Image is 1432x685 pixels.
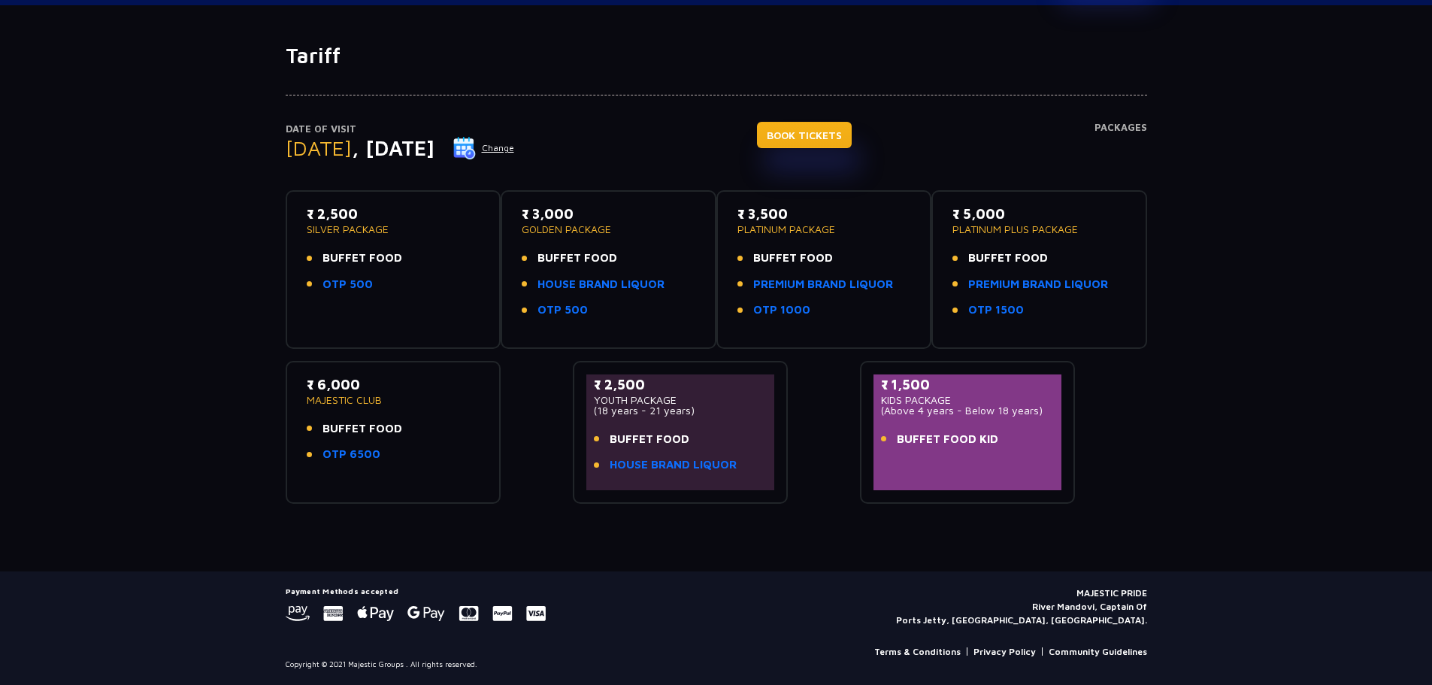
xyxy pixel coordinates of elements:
p: GOLDEN PACKAGE [522,224,695,235]
p: YOUTH PACKAGE [594,395,767,405]
a: PREMIUM BRAND LIQUOR [968,276,1108,293]
h5: Payment Methods accepted [286,586,546,596]
p: (18 years - 21 years) [594,405,767,416]
p: KIDS PACKAGE [881,395,1055,405]
a: Privacy Policy [973,645,1036,659]
a: OTP 1500 [968,302,1024,319]
h1: Tariff [286,43,1147,68]
p: SILVER PACKAGE [307,224,480,235]
p: ₹ 3,500 [737,204,911,224]
span: BUFFET FOOD [753,250,833,267]
span: BUFFET FOOD [968,250,1048,267]
a: HOUSE BRAND LIQUOR [610,456,737,474]
span: BUFFET FOOD [610,431,689,448]
span: BUFFET FOOD [537,250,617,267]
p: MAJESTIC PRIDE River Mandovi, Captain Of Ports Jetty, [GEOGRAPHIC_DATA], [GEOGRAPHIC_DATA]. [896,586,1147,627]
a: OTP 1000 [753,302,810,319]
p: (Above 4 years - Below 18 years) [881,405,1055,416]
p: ₹ 1,500 [881,374,1055,395]
a: Terms & Conditions [874,645,961,659]
span: BUFFET FOOD [322,420,402,438]
a: OTP 500 [537,302,588,319]
span: , [DATE] [352,135,434,160]
p: ₹ 2,500 [594,374,767,395]
span: BUFFET FOOD KID [897,431,998,448]
p: ₹ 6,000 [307,374,480,395]
span: [DATE] [286,135,352,160]
p: PLATINUM PLUS PACKAGE [952,224,1126,235]
p: ₹ 2,500 [307,204,480,224]
a: HOUSE BRAND LIQUOR [537,276,665,293]
p: ₹ 5,000 [952,204,1126,224]
a: OTP 6500 [322,446,380,463]
p: PLATINUM PACKAGE [737,224,911,235]
p: MAJESTIC CLUB [307,395,480,405]
p: Date of Visit [286,122,515,137]
span: BUFFET FOOD [322,250,402,267]
p: Copyright © 2021 Majestic Groups . All rights reserved. [286,659,477,670]
button: Change [453,136,515,160]
h4: Packages [1094,122,1147,176]
a: PREMIUM BRAND LIQUOR [753,276,893,293]
p: ₹ 3,000 [522,204,695,224]
a: Community Guidelines [1049,645,1147,659]
a: OTP 500 [322,276,373,293]
a: BOOK TICKETS [757,122,852,148]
